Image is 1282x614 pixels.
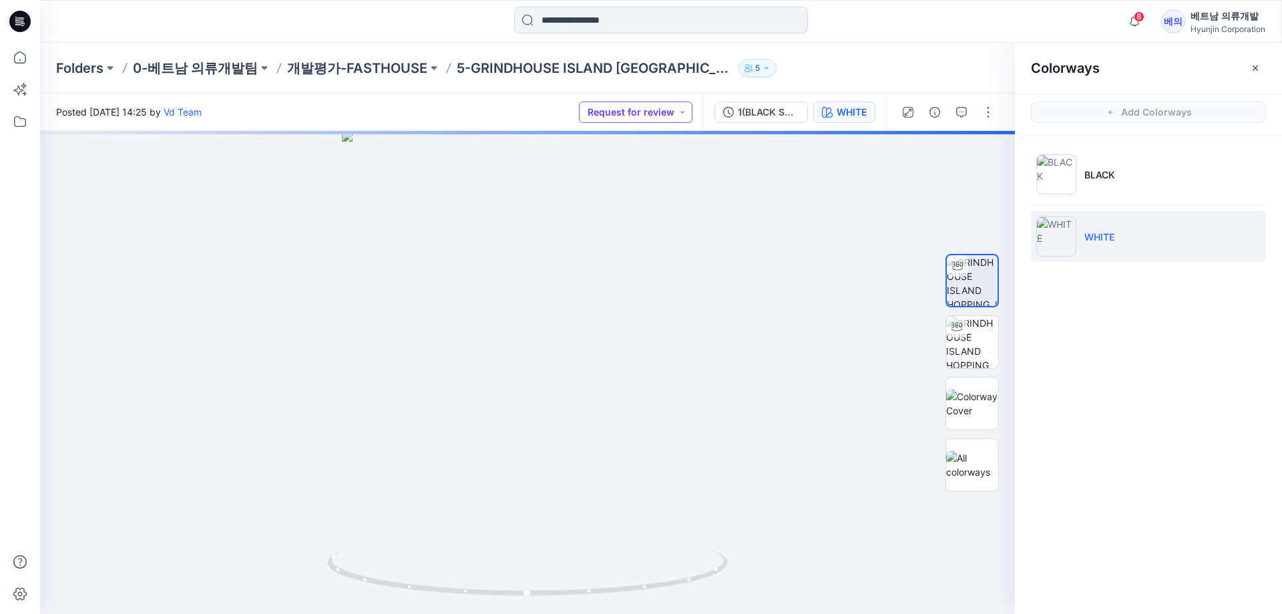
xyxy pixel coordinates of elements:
[164,106,202,118] a: Vd Team
[1084,230,1114,244] p: WHITE
[1084,168,1115,182] p: BLACK
[56,105,202,119] span: Posted [DATE] 14:25 by
[813,102,875,123] button: WHITE
[924,102,945,123] button: Details
[738,59,777,78] button: 5
[946,390,998,418] img: Colorway Cover
[1134,11,1144,22] span: 8
[1036,216,1076,257] img: WHITE
[738,105,799,120] div: 1(BLACK SUB) GRINDHOUSE ISLAND HOPPING JERSEY + 1 PANT
[1031,60,1100,76] h2: Colorways
[1161,9,1185,33] div: 베의
[946,451,998,479] img: All colorways
[755,61,760,75] p: 5
[947,255,998,306] img: GRINDHOUSE ISLAND HOPPING J
[287,59,427,78] a: 개발평가-FASTHOUSE
[1036,154,1076,194] img: BLACK
[1191,24,1265,34] div: Hyunjin Corporation
[837,105,867,120] div: WHITE
[457,59,733,78] p: 5-GRINDHOUSE ISLAND [GEOGRAPHIC_DATA]
[1191,8,1265,24] div: 베트남 의류개발
[714,102,808,123] button: 1(BLACK SUB) GRINDHOUSE ISLAND HOPPING JERSEY + 1 PANT
[133,59,258,78] a: 0-베트남 의류개발팀
[946,316,998,368] img: GRINDHOUSE ISLAND HOPPING SET
[56,59,103,78] a: Folders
